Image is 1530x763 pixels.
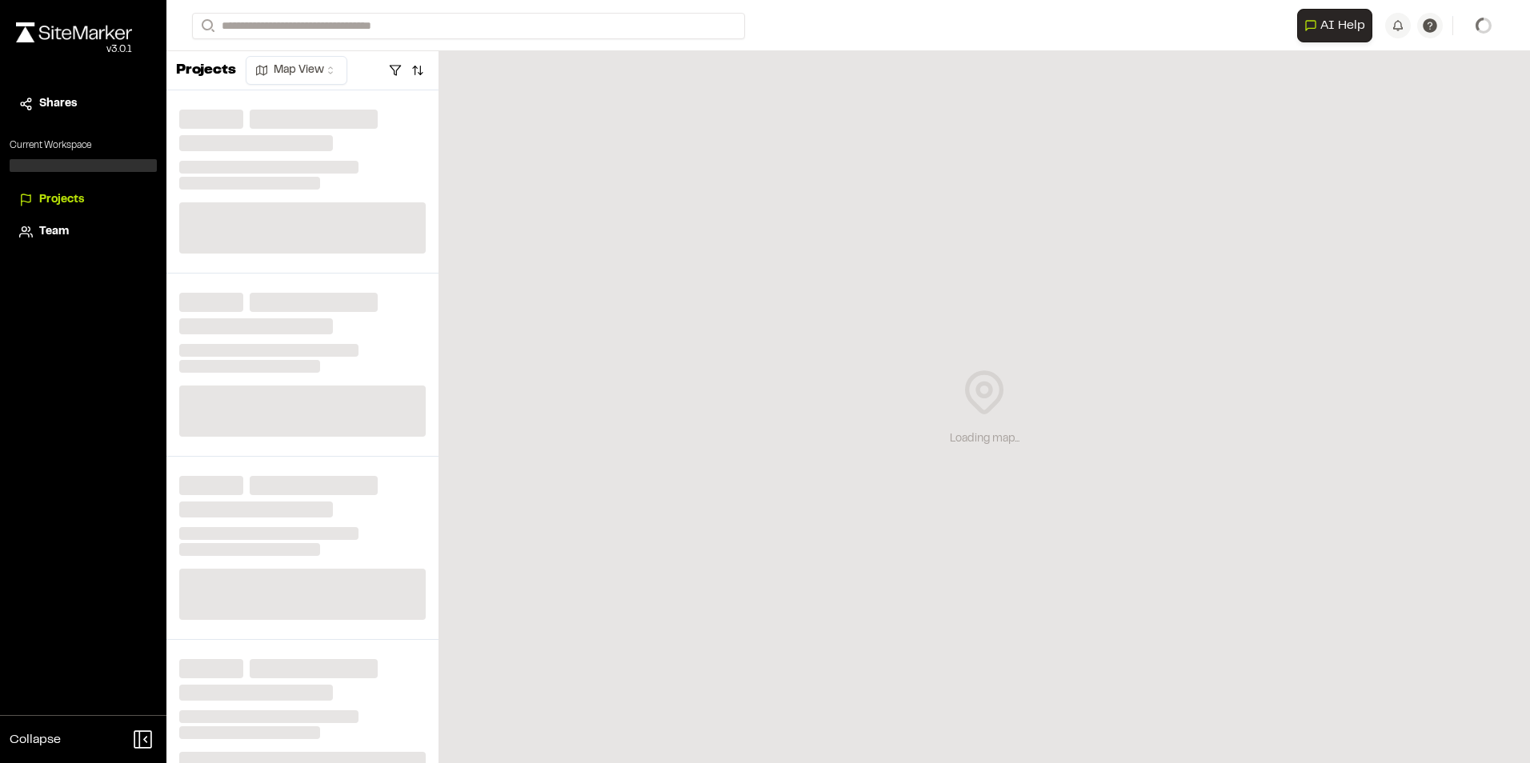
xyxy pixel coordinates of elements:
[39,223,69,241] span: Team
[1320,16,1365,35] span: AI Help
[39,191,84,209] span: Projects
[1297,9,1379,42] div: Open AI Assistant
[16,42,132,57] div: Oh geez...please don't...
[19,95,147,113] a: Shares
[10,730,61,749] span: Collapse
[39,95,77,113] span: Shares
[10,138,157,153] p: Current Workspace
[950,430,1019,448] div: Loading map...
[19,191,147,209] a: Projects
[1297,9,1372,42] button: Open AI Assistant
[176,60,236,82] p: Projects
[16,22,132,42] img: rebrand.png
[19,223,147,241] a: Team
[192,13,221,39] button: Search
